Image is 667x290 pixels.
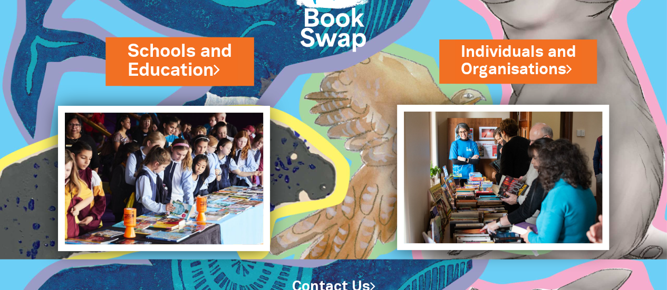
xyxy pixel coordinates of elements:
[460,42,576,81] a: Individuals andOrganisations
[397,105,609,251] img: Individuals and Organisations
[128,39,231,83] a: Schools andEducation
[58,106,270,252] img: Schools and Education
